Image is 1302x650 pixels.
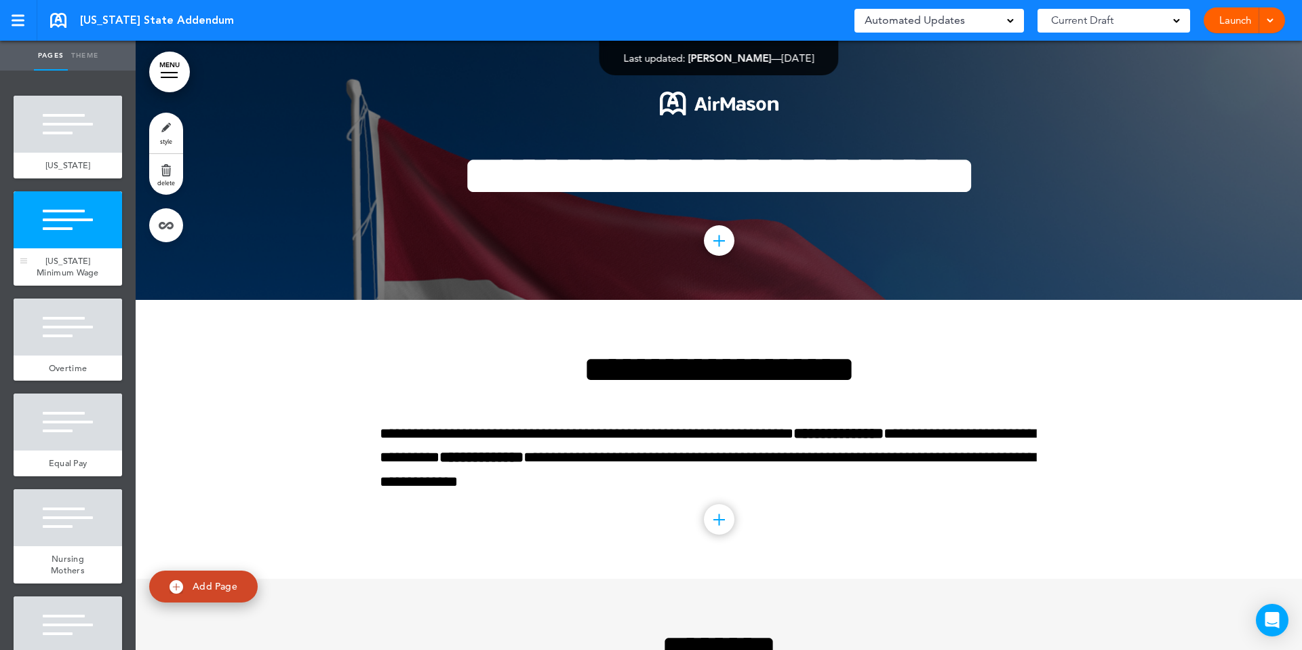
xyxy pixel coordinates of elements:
[193,580,237,592] span: Add Page
[14,546,122,584] a: Nursing Mothers
[865,11,965,30] span: Automated Updates
[14,451,122,476] a: Equal Pay
[49,362,87,374] span: Overtime
[624,52,686,64] span: Last updated:
[157,178,175,187] span: delete
[45,159,91,171] span: [US_STATE]
[782,52,814,64] span: [DATE]
[14,356,122,381] a: Overtime
[160,137,172,145] span: style
[14,153,122,178] a: [US_STATE]
[51,553,85,577] span: Nursing Mothers
[80,13,234,28] span: [US_STATE] State Addendum
[688,52,772,64] span: [PERSON_NAME]
[660,92,778,115] img: 1722553576973-Airmason_logo_White.png
[14,248,122,286] a: [US_STATE] Minimum Wage
[1256,604,1288,636] div: Open Intercom Messenger
[149,113,183,153] a: style
[68,41,102,71] a: Theme
[49,457,87,469] span: Equal Pay
[34,41,68,71] a: Pages
[1051,11,1113,30] span: Current Draft
[624,53,814,63] div: —
[149,571,258,603] a: Add Page
[149,154,183,195] a: delete
[170,580,183,594] img: add.svg
[37,255,99,279] span: [US_STATE] Minimum Wage
[149,52,190,92] a: MENU
[1214,7,1257,33] a: Launch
